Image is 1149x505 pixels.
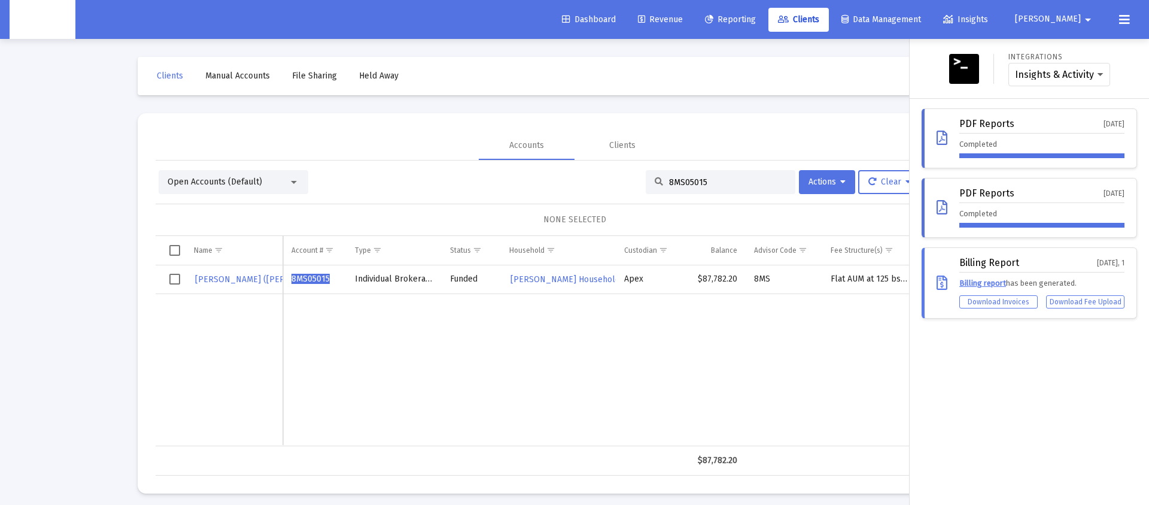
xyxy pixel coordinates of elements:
a: Dashboard [552,8,625,32]
span: Insights [943,14,988,25]
a: Reporting [695,8,765,32]
a: Clients [768,8,829,32]
a: Data Management [832,8,931,32]
img: Dashboard [19,8,66,32]
span: Revenue [638,14,683,25]
span: Data Management [841,14,921,25]
button: [PERSON_NAME] [1001,7,1110,31]
span: Reporting [705,14,756,25]
span: Dashboard [562,14,616,25]
a: Revenue [628,8,692,32]
span: Clients [778,14,819,25]
span: [PERSON_NAME] [1015,14,1081,25]
mat-icon: arrow_drop_down [1081,8,1095,32]
a: Insights [934,8,998,32]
